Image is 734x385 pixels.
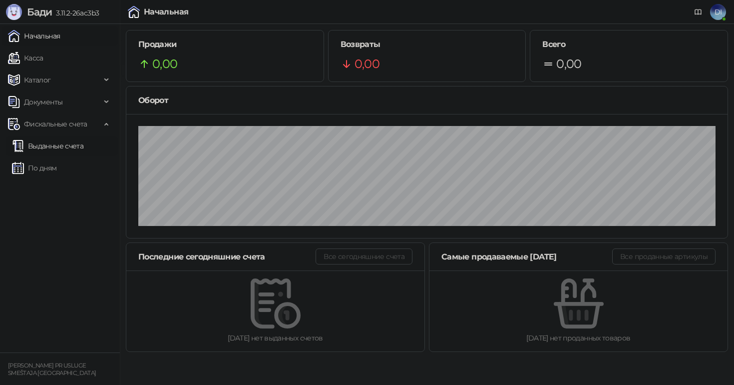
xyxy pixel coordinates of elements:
[8,362,96,376] small: [PERSON_NAME] PR USLUGE SMEŠTAJA [GEOGRAPHIC_DATA]
[445,332,712,343] div: [DATE] нет проданных товаров
[6,4,22,20] img: Logo
[542,38,716,50] h5: Всего
[24,92,62,112] span: Документы
[8,26,60,46] a: Начальная
[24,70,51,90] span: Каталог
[52,8,99,17] span: 3.11.2-26ac3b3
[27,6,52,18] span: Бади
[612,248,716,264] button: Все проданные артикулы
[441,250,612,263] div: Самые продаваемые [DATE]
[316,248,412,264] button: Все сегодняшние счета
[355,54,379,73] span: 0,00
[556,54,581,73] span: 0,00
[152,54,177,73] span: 0,00
[142,332,408,343] div: [DATE] нет выданных счетов
[8,48,43,68] a: Касса
[138,94,716,106] div: Оборот
[12,158,57,178] a: По дням
[138,38,312,50] h5: Продажи
[138,250,316,263] div: Последние сегодняшние счета
[24,114,87,134] span: Фискальные счета
[144,8,188,16] div: Начальная
[341,38,514,50] h5: Возвраты
[710,4,726,20] span: DI
[690,4,706,20] a: Документация
[12,136,83,156] a: Выданные счета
